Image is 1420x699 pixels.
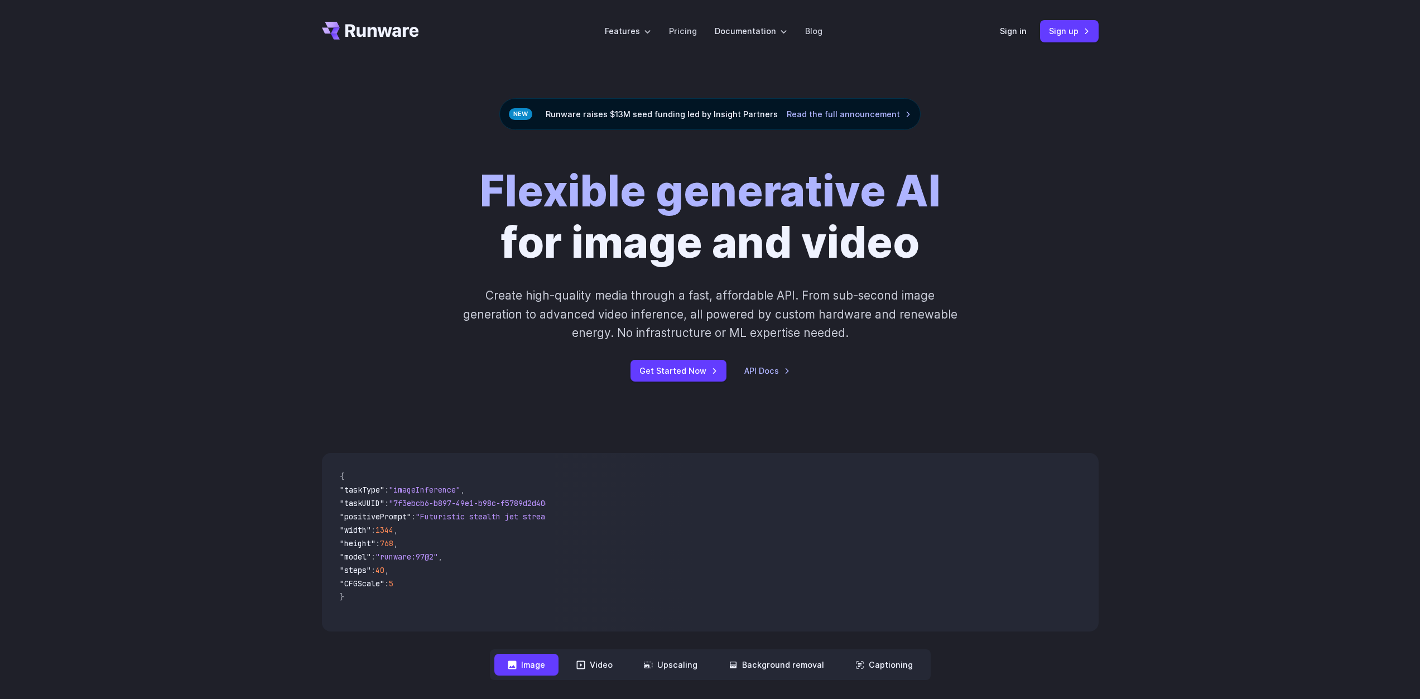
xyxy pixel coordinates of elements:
a: Sign in [1000,25,1027,37]
span: : [371,552,376,562]
div: Runware raises $13M seed funding led by Insight Partners [499,98,921,130]
label: Documentation [715,25,787,37]
span: : [376,538,380,548]
span: "height" [340,538,376,548]
strong: Flexible generative AI [480,165,941,217]
span: "imageInference" [389,485,460,495]
span: "taskType" [340,485,384,495]
h1: for image and video [480,166,941,268]
a: Blog [805,25,822,37]
span: , [393,525,398,535]
span: "model" [340,552,371,562]
span: "7f3ebcb6-b897-49e1-b98c-f5789d2d40d7" [389,498,559,508]
span: "Futuristic stealth jet streaking through a neon-lit cityscape with glowing purple exhaust" [416,512,822,522]
span: "CFGScale" [340,579,384,589]
span: : [384,498,389,508]
span: } [340,592,344,602]
button: Background removal [715,654,837,676]
span: : [384,485,389,495]
button: Video [563,654,626,676]
span: 1344 [376,525,393,535]
span: { [340,471,344,481]
button: Captioning [842,654,926,676]
span: "runware:97@2" [376,552,438,562]
a: Get Started Now [630,360,726,382]
a: Go to / [322,22,419,40]
span: , [384,565,389,575]
a: API Docs [744,364,790,377]
span: 768 [380,538,393,548]
span: 5 [389,579,393,589]
span: , [393,538,398,548]
span: : [371,525,376,535]
span: "width" [340,525,371,535]
button: Upscaling [630,654,711,676]
a: Pricing [669,25,697,37]
span: 40 [376,565,384,575]
span: : [371,565,376,575]
p: Create high-quality media through a fast, affordable API. From sub-second image generation to adv... [461,286,959,342]
label: Features [605,25,651,37]
a: Read the full announcement [787,108,911,120]
span: "positivePrompt" [340,512,411,522]
span: : [384,579,389,589]
a: Sign up [1040,20,1099,42]
span: , [438,552,442,562]
button: Image [494,654,559,676]
span: "taskUUID" [340,498,384,508]
span: "steps" [340,565,371,575]
span: , [460,485,465,495]
span: : [411,512,416,522]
